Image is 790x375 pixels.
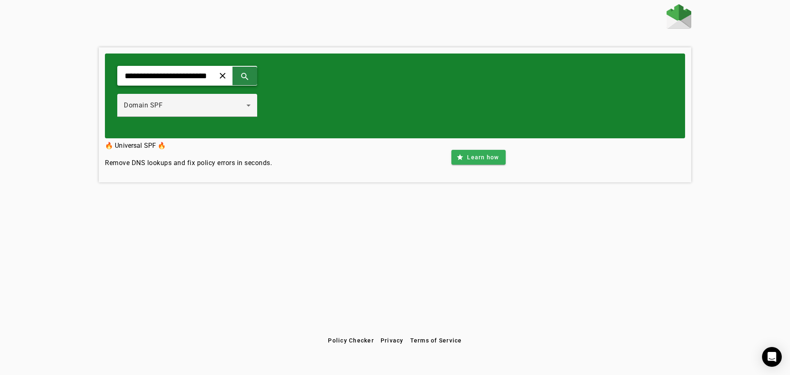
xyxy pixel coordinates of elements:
[451,150,505,165] button: Learn how
[381,337,404,344] span: Privacy
[377,333,407,348] button: Privacy
[467,153,499,161] span: Learn how
[407,333,465,348] button: Terms of Service
[328,337,374,344] span: Policy Checker
[667,4,691,31] a: Home
[410,337,462,344] span: Terms of Service
[325,333,377,348] button: Policy Checker
[105,140,272,151] h3: 🔥 Universal SPF 🔥
[124,101,163,109] span: Domain SPF
[667,4,691,29] img: Fraudmarc Logo
[105,158,272,168] h4: Remove DNS lookups and fix policy errors in seconds.
[762,347,782,367] div: Open Intercom Messenger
